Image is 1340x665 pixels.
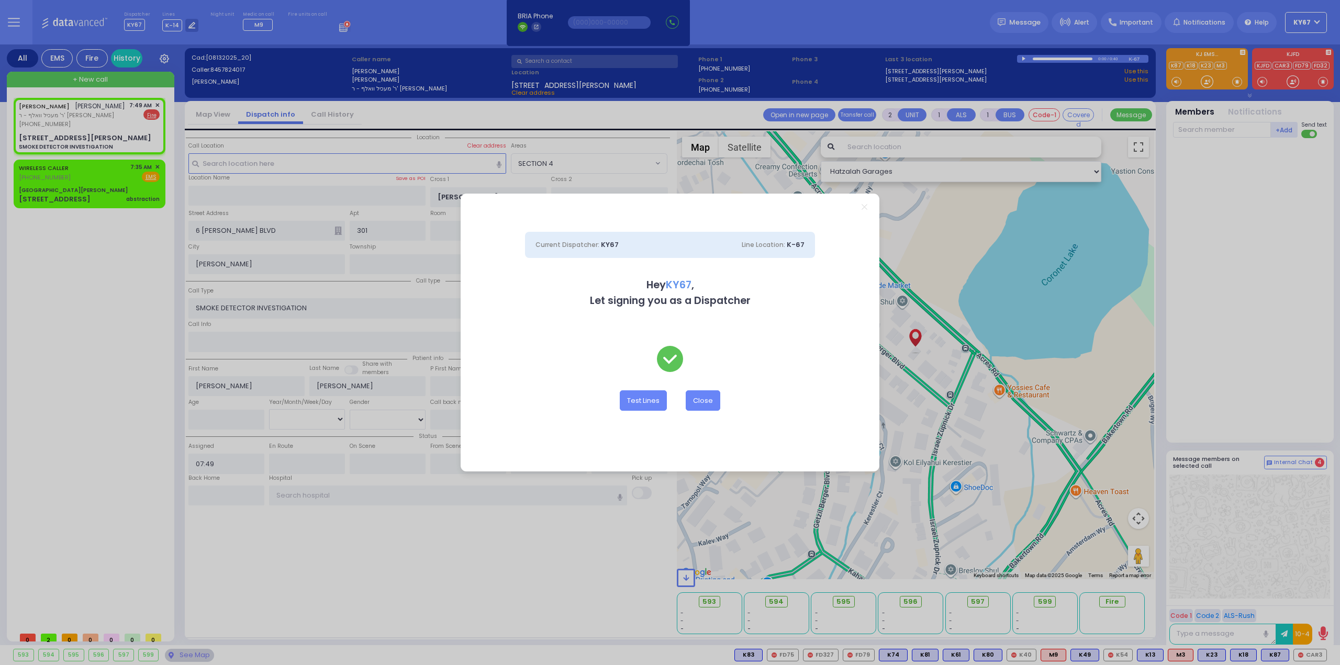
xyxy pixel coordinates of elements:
b: Let signing you as a Dispatcher [590,294,751,308]
span: K-67 [787,240,805,250]
span: KY67 [601,240,619,250]
a: Close [862,204,867,210]
span: Line Location: [742,240,785,249]
b: Hey , [646,278,694,292]
span: Current Dispatcher: [535,240,599,249]
button: Test Lines [620,390,667,410]
img: check-green.svg [657,346,683,372]
button: Close [686,390,720,410]
span: KY67 [666,278,691,292]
